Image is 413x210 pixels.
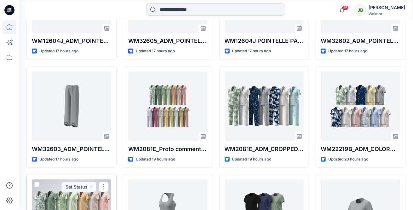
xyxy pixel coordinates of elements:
p: WM32603_ADM_POINTELLE OPEN PANT [32,145,111,154]
p: Updated 17 hours ago [39,156,78,163]
div: [PERSON_NAME] [369,4,405,11]
a: WM22219B_ADM_COLORWAY [321,72,400,141]
p: WM12604J_ADM_POINTELLE PANT -FAUX FLY & BUTTONS + PICOT [32,37,111,45]
p: WM2081E_Proto comment applied pattern_COLORWAY [128,145,208,154]
p: Updated 19 hours ago [136,156,175,163]
p: Updated 19 hours ago [232,156,272,163]
div: JB [355,4,366,16]
p: WM22219B_ADM_COLORWAY [321,145,400,154]
a: WM2081E_Proto comment applied pattern_COLORWAY [128,72,208,141]
div: Walmart [369,11,405,16]
p: WM2081E_ADM_CROPPED NOTCH PJ SET w/ STRAIGHT HEM TOP_COLORWAY [225,145,304,154]
p: Updated 20 hours ago [328,156,368,163]
p: Updated 17 hours ago [136,48,175,55]
span: 26 [342,5,349,10]
p: WM32602_ADM_POINTELLE SHORT [321,37,400,45]
p: WM12604J POINTELLE PANT-FAUX FLY & BUTTONS + PICOT [225,37,304,45]
p: WM32605_ADM_POINTELLE TANK [128,37,208,45]
a: WM2081E_ADM_CROPPED NOTCH PJ SET w/ STRAIGHT HEM TOP_COLORWAY [225,72,304,141]
p: Updated 17 hours ago [39,48,78,55]
p: Updated 17 hours ago [232,48,271,55]
p: Updated 17 hours ago [328,48,367,55]
a: WM32603_ADM_POINTELLE OPEN PANT [32,72,111,141]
